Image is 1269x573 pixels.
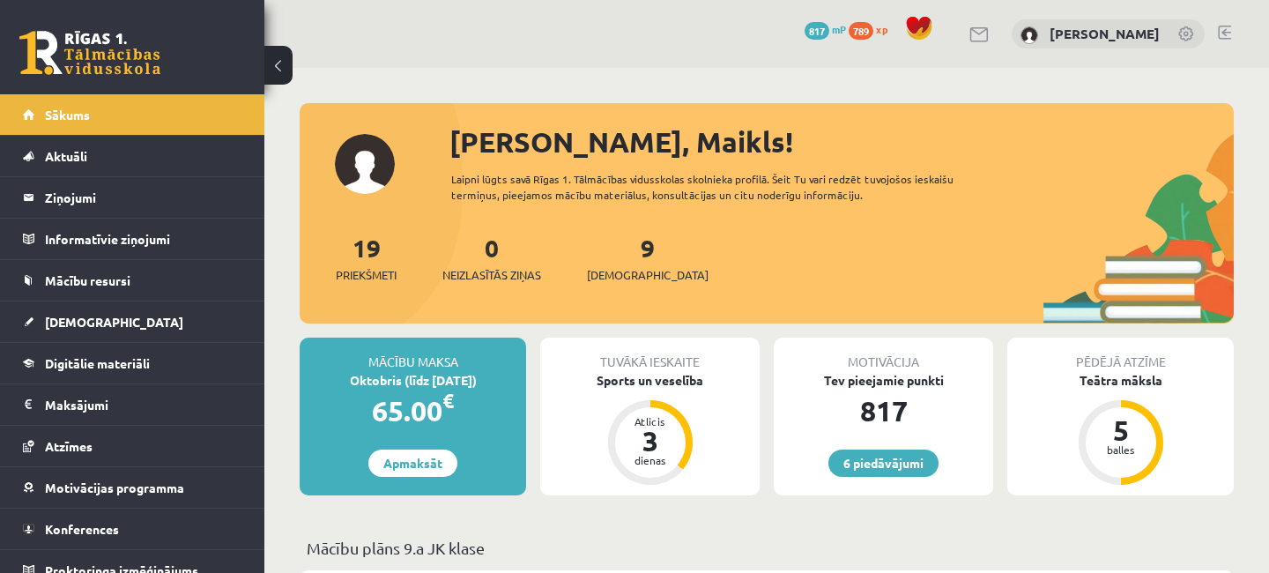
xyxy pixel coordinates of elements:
[23,94,242,135] a: Sākums
[774,390,993,432] div: 817
[300,390,526,432] div: 65.00
[23,219,242,259] a: Informatīvie ziņojumi
[1020,26,1038,44] img: Maikls Juganovs
[23,384,242,425] a: Maksājumi
[624,416,677,427] div: Atlicis
[23,177,242,218] a: Ziņojumi
[23,136,242,176] a: Aktuāli
[23,301,242,342] a: [DEMOGRAPHIC_DATA]
[23,426,242,466] a: Atzīmes
[774,338,993,371] div: Motivācija
[23,509,242,549] a: Konferences
[624,455,677,465] div: dienas
[774,371,993,390] div: Tev pieejamie punkti
[45,355,150,371] span: Digitālie materiāli
[45,438,93,454] span: Atzīmes
[540,371,760,487] a: Sports un veselība Atlicis 3 dienas
[442,232,541,284] a: 0Neizlasītās ziņas
[1007,338,1234,371] div: Pēdējā atzīme
[336,232,397,284] a: 19Priekšmeti
[540,371,760,390] div: Sports un veselība
[300,371,526,390] div: Oktobris (līdz [DATE])
[451,171,1012,203] div: Laipni lūgts savā Rīgas 1. Tālmācības vidusskolas skolnieka profilā. Šeit Tu vari redzēt tuvojošo...
[828,450,939,477] a: 6 piedāvājumi
[300,338,526,371] div: Mācību maksa
[23,343,242,383] a: Digitālie materiāli
[442,266,541,284] span: Neizlasītās ziņas
[45,521,119,537] span: Konferences
[45,480,184,495] span: Motivācijas programma
[45,219,242,259] legend: Informatīvie ziņojumi
[876,22,887,36] span: xp
[45,314,183,330] span: [DEMOGRAPHIC_DATA]
[336,266,397,284] span: Priekšmeti
[19,31,160,75] a: Rīgas 1. Tālmācības vidusskola
[45,384,242,425] legend: Maksājumi
[1095,444,1147,455] div: balles
[45,148,87,164] span: Aktuāli
[45,177,242,218] legend: Ziņojumi
[587,266,709,284] span: [DEMOGRAPHIC_DATA]
[849,22,896,36] a: 789 xp
[1095,416,1147,444] div: 5
[45,272,130,288] span: Mācību resursi
[1050,25,1160,42] a: [PERSON_NAME]
[832,22,846,36] span: mP
[587,232,709,284] a: 9[DEMOGRAPHIC_DATA]
[307,536,1227,560] p: Mācību plāns 9.a JK klase
[45,107,90,123] span: Sākums
[368,450,457,477] a: Apmaksāt
[805,22,846,36] a: 817 mP
[442,388,454,413] span: €
[23,467,242,508] a: Motivācijas programma
[1007,371,1234,487] a: Teātra māksla 5 balles
[1007,371,1234,390] div: Teātra māksla
[624,427,677,455] div: 3
[805,22,829,40] span: 817
[540,338,760,371] div: Tuvākā ieskaite
[449,121,1234,163] div: [PERSON_NAME], Maikls!
[23,260,242,301] a: Mācību resursi
[849,22,873,40] span: 789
